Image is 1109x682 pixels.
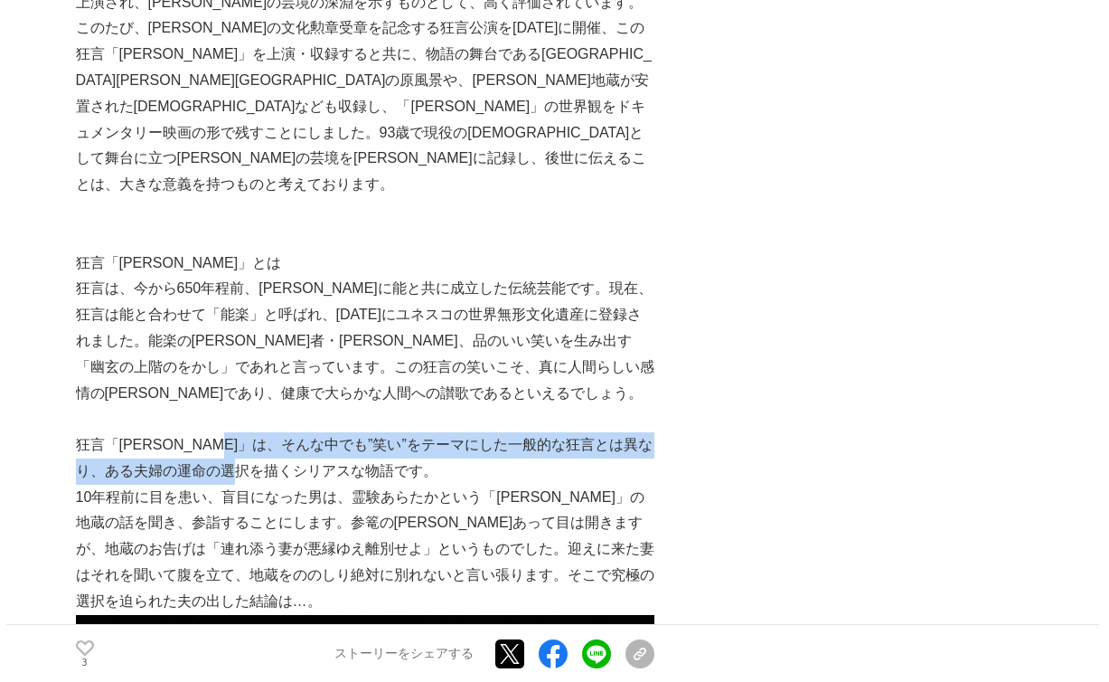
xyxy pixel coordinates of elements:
p: このたび、[PERSON_NAME]の文化勲章受章を記念する狂言公演を[DATE]に開催、この狂言「[PERSON_NAME]」を上演・収録すると共に、物語の舞台である[GEOGRAPHIC_D... [76,15,654,198]
p: 3 [76,658,94,667]
p: 狂言「[PERSON_NAME]」とは [76,251,654,277]
p: 狂言は、今から650年程前、[PERSON_NAME]に能と共に成立した伝統芸能です。現在、狂言は能と合わせて「能楽」と呼ばれ、[DATE]にユネスコの世界無形文化遺産に登録されました。能楽の[... [76,276,654,406]
p: ストーリーをシェアする [334,646,474,662]
p: 10年程前に目を患い、盲目になった男は、霊験あらたかという「[PERSON_NAME]」の地蔵の話を聞き、参詣することにします。参篭の[PERSON_NAME]あって目は開きますが、地蔵のお告げ... [76,485,654,615]
p: 狂言「[PERSON_NAME]」は、そんな中でも”笑い”をテーマにした一般的な狂言とは異なり、ある夫婦の運命の選択を描くシリアスな物語です。 [76,432,654,485]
